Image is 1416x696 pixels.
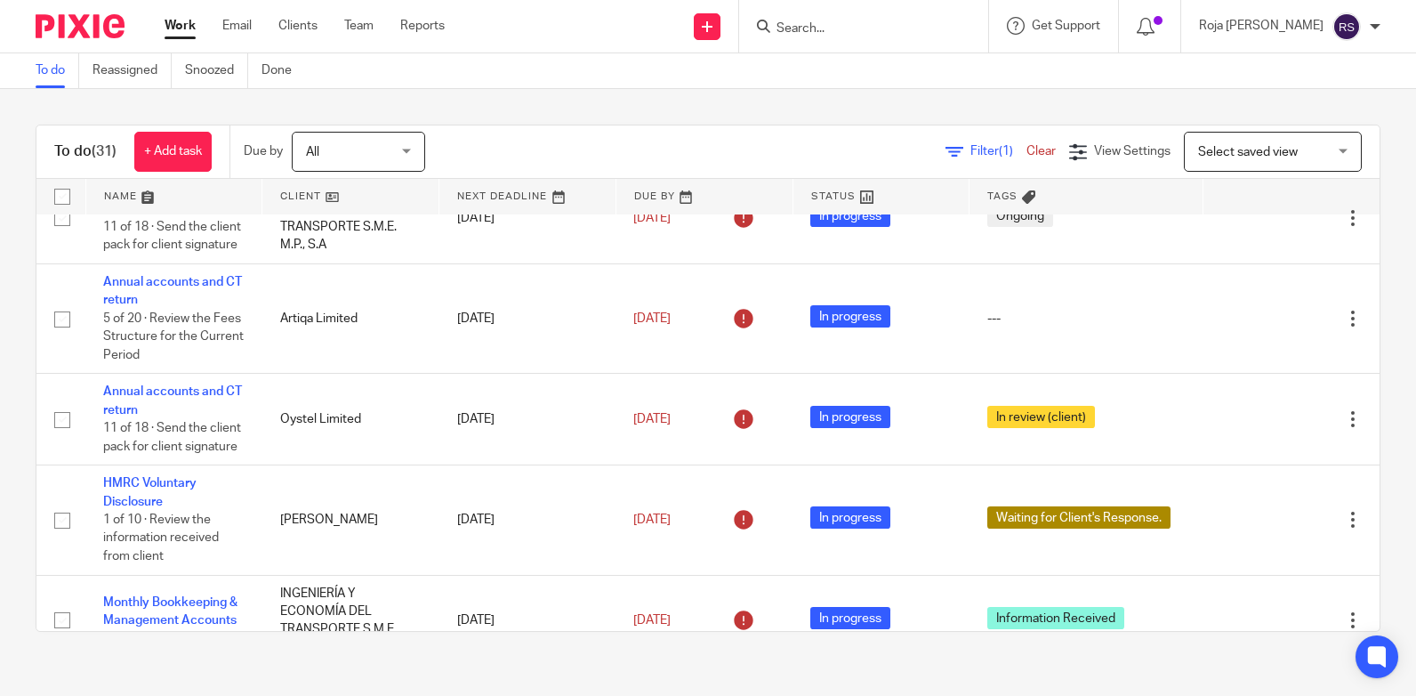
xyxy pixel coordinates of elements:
[810,305,890,328] span: In progress
[1094,145,1171,158] span: View Settings
[810,506,890,529] span: In progress
[306,146,319,158] span: All
[103,422,241,453] span: 11 of 18 · Send the client pack for client signature
[987,205,1053,227] span: Ongoing
[93,53,172,88] a: Reassigned
[987,406,1095,428] span: In review (client)
[439,575,616,666] td: [DATE]
[344,17,374,35] a: Team
[439,173,616,264] td: [DATE]
[633,614,671,627] span: [DATE]
[92,144,117,158] span: (31)
[810,406,890,428] span: In progress
[103,184,242,214] a: Annual accounts and CT return
[439,465,616,575] td: [DATE]
[262,264,439,374] td: Artiqa Limited
[103,221,241,252] span: 11 of 18 · Send the client pack for client signature
[987,310,1185,328] div: ---
[987,607,1124,629] span: Information Received
[54,142,117,161] h1: To do
[262,575,439,666] td: INGENIERÍA Y ECONOMÍA DEL TRANSPORTE S.M.E. M.P., S.A
[400,17,445,35] a: Reports
[1026,145,1056,158] a: Clear
[222,17,252,35] a: Email
[165,17,196,35] a: Work
[103,276,242,306] a: Annual accounts and CT return
[1332,12,1361,41] img: svg%3E
[775,21,935,37] input: Search
[103,477,197,507] a: HMRC Voluntary Disclosure
[134,132,212,172] a: + Add task
[999,145,1013,158] span: (1)
[262,374,439,465] td: Oystel Limited
[261,53,305,88] a: Done
[810,205,890,227] span: In progress
[103,514,219,562] span: 1 of 10 · Review the information received from client
[278,17,318,35] a: Clients
[633,212,671,224] span: [DATE]
[36,53,79,88] a: To do
[244,142,283,160] p: Due by
[970,145,1026,158] span: Filter
[262,465,439,575] td: [PERSON_NAME]
[103,312,244,361] span: 5 of 20 · Review the Fees Structure for the Current Period
[103,596,237,627] a: Monthly Bookkeeping & Management Accounts
[633,312,671,325] span: [DATE]
[439,374,616,465] td: [DATE]
[810,607,890,629] span: In progress
[987,506,1171,529] span: Waiting for Client's Response.
[36,14,125,38] img: Pixie
[103,385,242,416] a: Annual accounts and CT return
[1032,20,1100,32] span: Get Support
[1198,146,1298,158] span: Select saved view
[987,191,1018,201] span: Tags
[262,173,439,264] td: INGENIERÍA Y ECONOMÍA DEL TRANSPORTE S.M.E. M.P., S.A
[633,514,671,526] span: [DATE]
[633,413,671,425] span: [DATE]
[439,264,616,374] td: [DATE]
[1199,17,1323,35] p: Roja [PERSON_NAME]
[185,53,248,88] a: Snoozed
